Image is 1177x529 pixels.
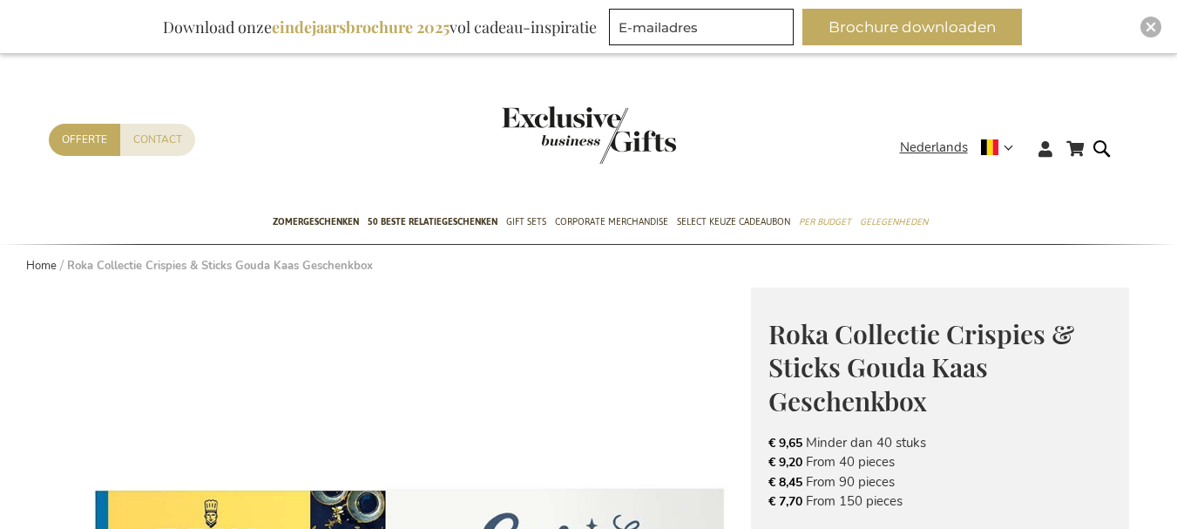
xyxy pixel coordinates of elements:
span: Zomergeschenken [273,213,359,231]
span: Per Budget [799,213,851,231]
a: Offerte [49,124,120,156]
div: Close [1140,17,1161,37]
a: Home [26,258,57,274]
span: Nederlands [900,138,968,158]
strong: Roka Collectie Crispies & Sticks Gouda Kaas Geschenkbox [67,258,373,274]
span: € 9,20 [768,454,802,471]
img: Exclusive Business gifts logo [502,106,676,164]
span: € 7,70 [768,493,802,510]
span: Gelegenheden [860,213,928,231]
span: € 8,45 [768,474,802,491]
span: € 9,65 [768,435,802,451]
button: Brochure downloaden [802,9,1022,45]
li: Minder dan 40 stuks [768,433,1112,452]
div: Download onze vol cadeau-inspiratie [155,9,605,45]
li: From 150 pieces [768,492,1112,511]
span: Roka Collectie Crispies & Sticks Gouda Kaas Geschenkbox [768,316,1074,418]
span: Gift Sets [506,213,546,231]
span: 50 beste relatiegeschenken [368,213,497,231]
input: E-mailadres [609,9,794,45]
form: marketing offers and promotions [609,9,799,51]
b: eindejaarsbrochure 2025 [272,17,450,37]
a: Contact [120,124,195,156]
span: Corporate Merchandise [555,213,668,231]
img: Close [1146,22,1156,32]
li: From 90 pieces [768,472,1112,492]
span: Select Keuze Cadeaubon [677,213,790,231]
a: store logo [502,106,589,164]
li: From 40 pieces [768,452,1112,471]
div: Nederlands [900,138,1025,158]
